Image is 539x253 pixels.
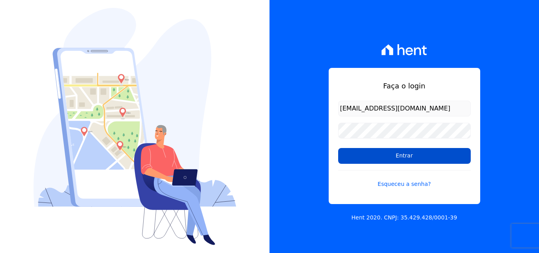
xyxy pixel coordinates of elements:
[338,101,471,116] input: Email
[34,8,236,245] img: Login
[338,170,471,188] a: Esqueceu a senha?
[352,214,457,222] p: Hent 2020. CNPJ: 35.429.428/0001-39
[338,81,471,91] h1: Faça o login
[338,148,471,164] input: Entrar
